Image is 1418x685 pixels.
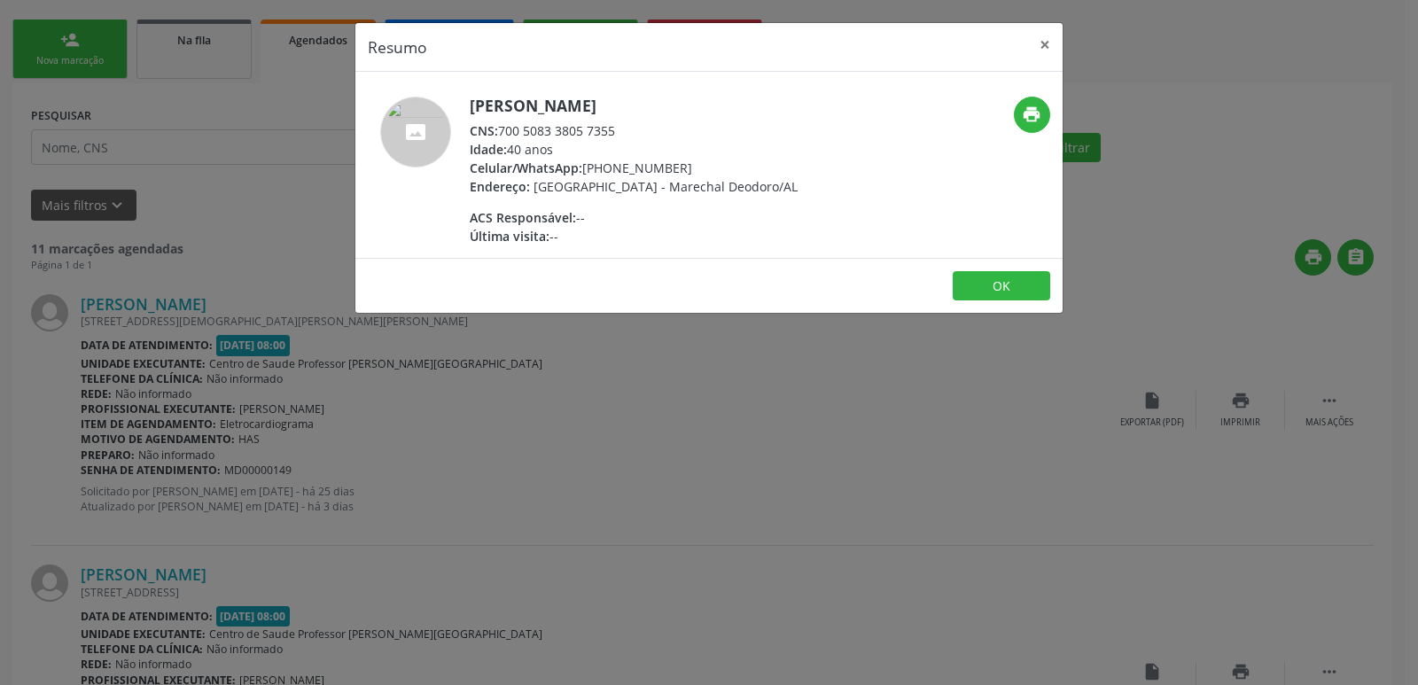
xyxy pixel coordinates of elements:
span: ACS Responsável: [470,209,576,226]
div: -- [470,208,798,227]
div: [PHONE_NUMBER] [470,159,798,177]
span: Endereço: [470,178,530,195]
button: Close [1027,23,1063,66]
div: -- [470,227,798,245]
span: Celular/WhatsApp: [470,160,582,176]
button: print [1014,97,1050,133]
h5: Resumo [368,35,427,58]
h5: [PERSON_NAME] [470,97,798,115]
button: OK [953,271,1050,301]
div: 40 anos [470,140,798,159]
div: 700 5083 3805 7355 [470,121,798,140]
span: CNS: [470,122,498,139]
span: Idade: [470,141,507,158]
i: print [1022,105,1041,124]
span: [GEOGRAPHIC_DATA] - Marechal Deodoro/AL [534,178,798,195]
img: accompaniment [380,97,451,167]
span: Última visita: [470,228,549,245]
